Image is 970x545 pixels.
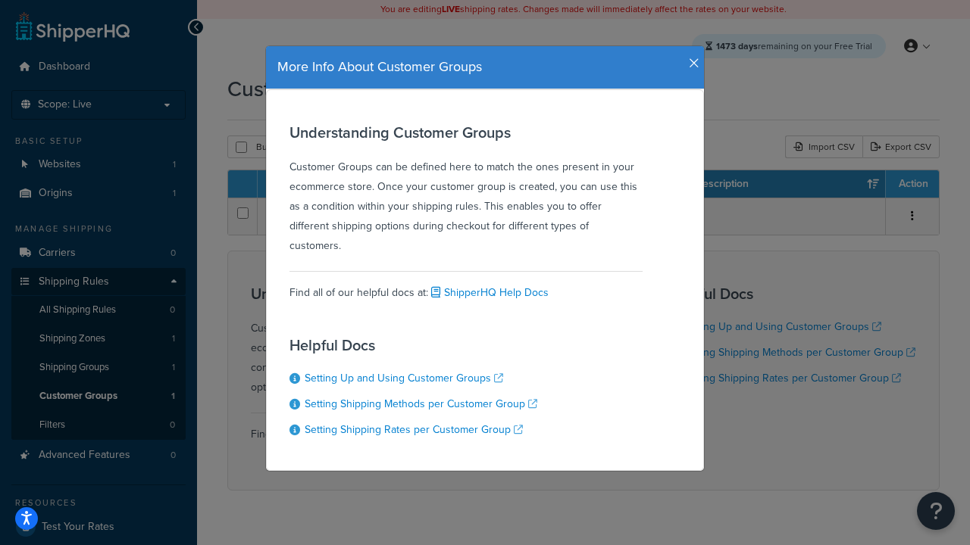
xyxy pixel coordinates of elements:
a: ShipperHQ Help Docs [428,285,549,301]
h3: Helpful Docs [289,337,537,353]
div: Find all of our helpful docs at: [289,271,643,303]
h4: More Info About Customer Groups [277,58,693,77]
a: Setting Shipping Methods per Customer Group [305,396,537,412]
div: Customer Groups can be defined here to match the ones present in your ecommerce store. Once your ... [289,124,643,256]
a: Setting Shipping Rates per Customer Group [305,422,523,438]
a: Setting Up and Using Customer Groups [305,370,503,386]
h3: Understanding Customer Groups [289,124,643,141]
